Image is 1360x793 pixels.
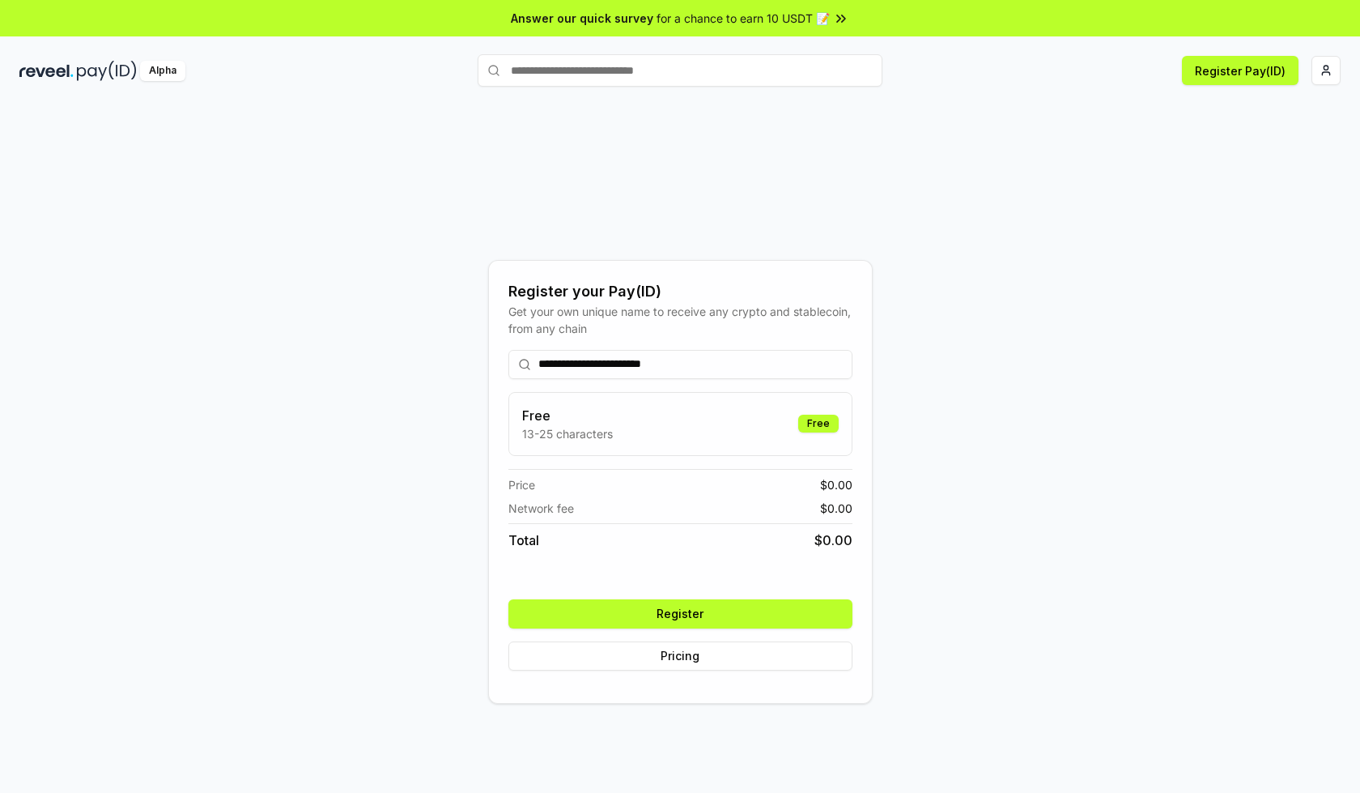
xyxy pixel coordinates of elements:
span: Network fee [508,500,574,517]
button: Pricing [508,642,852,671]
span: Answer our quick survey [511,10,653,27]
img: pay_id [77,61,137,81]
button: Register Pay(ID) [1182,56,1298,85]
div: Register your Pay(ID) [508,280,852,303]
span: for a chance to earn 10 USDT 📝 [657,10,830,27]
div: Get your own unique name to receive any crypto and stablecoin, from any chain [508,303,852,337]
img: reveel_dark [19,61,74,81]
p: 13-25 characters [522,425,613,442]
h3: Free [522,406,613,425]
span: $ 0.00 [820,476,852,493]
span: $ 0.00 [820,500,852,517]
button: Register [508,599,852,629]
span: Price [508,476,535,493]
span: $ 0.00 [814,531,852,550]
div: Alpha [140,61,185,81]
span: Total [508,531,539,550]
div: Free [798,415,839,433]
